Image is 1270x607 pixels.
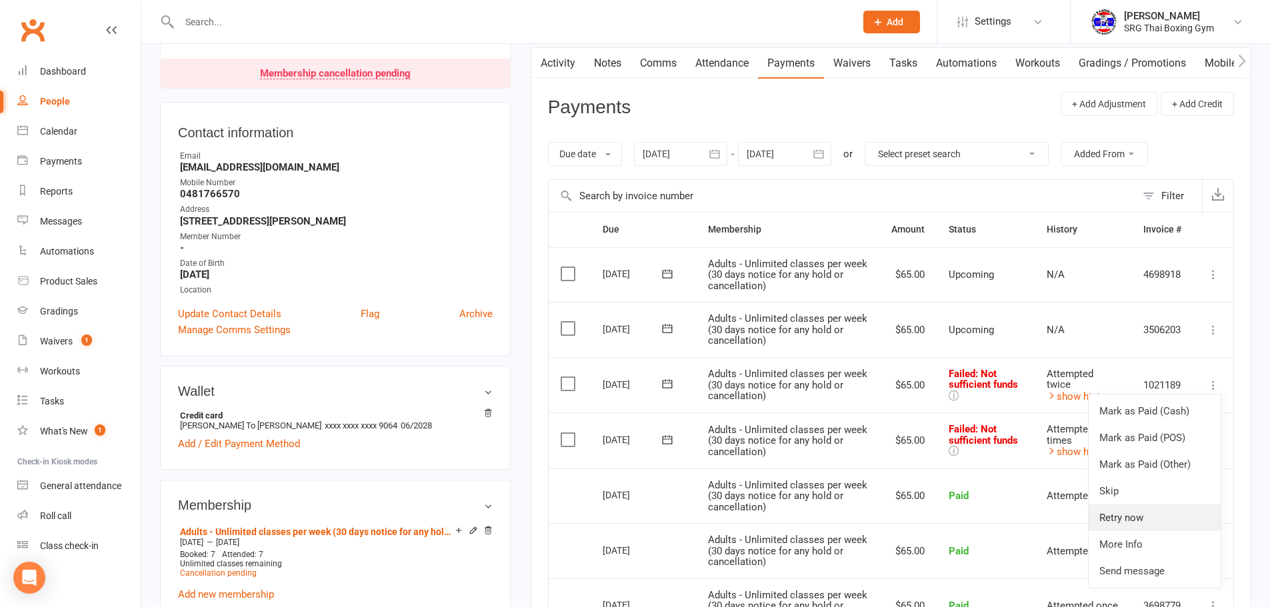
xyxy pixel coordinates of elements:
span: Attempted twice [1047,368,1093,391]
a: Class kiosk mode [17,531,141,561]
div: [DATE] [603,263,664,284]
div: Class check-in [40,540,99,551]
div: What's New [40,426,88,436]
a: Messages [17,207,141,237]
div: Payments [40,156,82,167]
a: Tasks [880,48,927,79]
div: Date of Birth [180,257,493,270]
strong: - [180,242,493,254]
a: Update Contact Details [178,306,281,322]
div: Member Number [180,231,493,243]
a: Flag [361,306,379,322]
div: Location [180,284,493,297]
a: General attendance kiosk mode [17,471,141,501]
span: N/A [1047,269,1065,281]
span: Adults - Unlimited classes per week (30 days notice for any hold or cancellation) [708,424,867,458]
span: 06/2028 [401,420,432,430]
a: Waivers 1 [17,326,141,356]
div: Dashboard [40,66,86,77]
th: Amount [879,213,937,247]
a: Roll call [17,501,141,531]
a: Dashboard [17,57,141,87]
th: Due [591,213,696,247]
a: Reports [17,177,141,207]
span: Attempted 3 times [1047,423,1101,446]
h3: Contact information [178,120,493,140]
div: [DATE] [603,374,664,394]
div: Automations [40,246,94,257]
span: Adults - Unlimited classes per week (30 days notice for any hold or cancellation) [708,258,867,292]
h3: Wallet [178,384,493,398]
div: SRG Thai Boxing Gym [1124,22,1214,34]
span: : Not sufficient funds [949,368,1018,391]
div: [PERSON_NAME] [1124,10,1214,22]
div: [DATE] [603,540,664,560]
a: Manage Comms Settings [178,322,291,338]
th: Status [937,213,1035,247]
a: Mark as Paid (POS) [1089,424,1221,451]
a: Calendar [17,117,141,147]
a: Attendance [686,48,758,79]
a: People [17,87,141,117]
a: Tasks [17,386,141,416]
div: [DATE] [603,318,664,339]
div: General attendance [40,480,121,491]
a: Mark as Paid (Other) [1089,451,1221,478]
span: Failed [949,423,1018,446]
div: Filter [1161,188,1184,204]
th: Membership [696,213,879,247]
img: thumb_image1718682644.png [1091,9,1117,35]
span: 1 [81,334,92,346]
div: Messages [40,216,82,227]
div: Workouts [40,366,80,376]
a: Add new membership [178,588,274,600]
span: Adults - Unlimited classes per week (30 days notice for any hold or cancellation) [708,479,867,513]
strong: Credit card [180,410,486,420]
div: Reports [40,186,73,197]
a: Archive [459,306,493,322]
a: Mark as Paid (Cash) [1089,398,1221,424]
a: Notes [585,48,631,79]
td: $65.00 [879,357,937,413]
th: History [1035,213,1131,247]
a: Workouts [1006,48,1069,79]
div: Open Intercom Messenger [13,562,45,594]
button: Added From [1061,142,1148,166]
a: Payments [758,48,824,79]
div: Address [180,203,493,216]
h3: Membership [178,498,493,512]
span: Adults - Unlimited classes per week (30 days notice for any hold or cancellation) [708,368,867,402]
span: 1 [95,424,105,436]
div: Tasks [40,396,64,406]
span: Adults - Unlimited classes per week (30 days notice for any hold or cancellation) [708,534,867,568]
td: $65.00 [879,523,937,578]
span: Upcoming [949,269,994,281]
a: Gradings [17,297,141,326]
div: People [40,96,70,107]
td: $65.00 [879,412,937,468]
span: Booked: 7 [180,550,215,559]
span: Failed [949,368,1018,391]
a: Product Sales [17,267,141,297]
a: Workouts [17,356,141,386]
div: Gradings [40,306,78,316]
a: Add / Edit Payment Method [178,436,300,452]
a: Automations [927,48,1006,79]
a: Cancellation pending [180,568,257,578]
a: Mobile App [1195,48,1267,79]
td: 3506203 [1131,302,1193,357]
div: [DATE] [603,484,664,505]
span: Paid [949,545,969,557]
a: Clubworx [16,13,49,47]
strong: [STREET_ADDRESS][PERSON_NAME] [180,215,493,227]
strong: 0481766570 [180,188,493,200]
a: Activity [531,48,585,79]
a: Comms [631,48,686,79]
strong: [EMAIL_ADDRESS][DOMAIN_NAME] [180,161,493,173]
a: Waivers [824,48,880,79]
div: Calendar [40,126,77,137]
span: Attempted once [1047,545,1118,557]
a: Payments [17,147,141,177]
span: Paid [949,490,969,502]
